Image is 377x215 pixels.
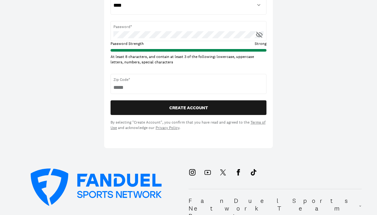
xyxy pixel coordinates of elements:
[113,77,264,82] span: Zip Code*
[111,41,188,47] div: Password Strength
[156,125,179,130] a: Privacy Policy
[188,41,266,47] div: Strong
[111,100,266,115] button: CREATE ACCOUNT
[111,54,266,65] div: At least 8 characters, and contain at least 3 of the following: lowercase, uppercase letters, num...
[111,120,265,130] a: Terms of Use
[113,24,264,30] span: Password*
[111,120,266,131] div: By selecting "Create Account", you confirm that you have read and agreed to the and acknowledge o...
